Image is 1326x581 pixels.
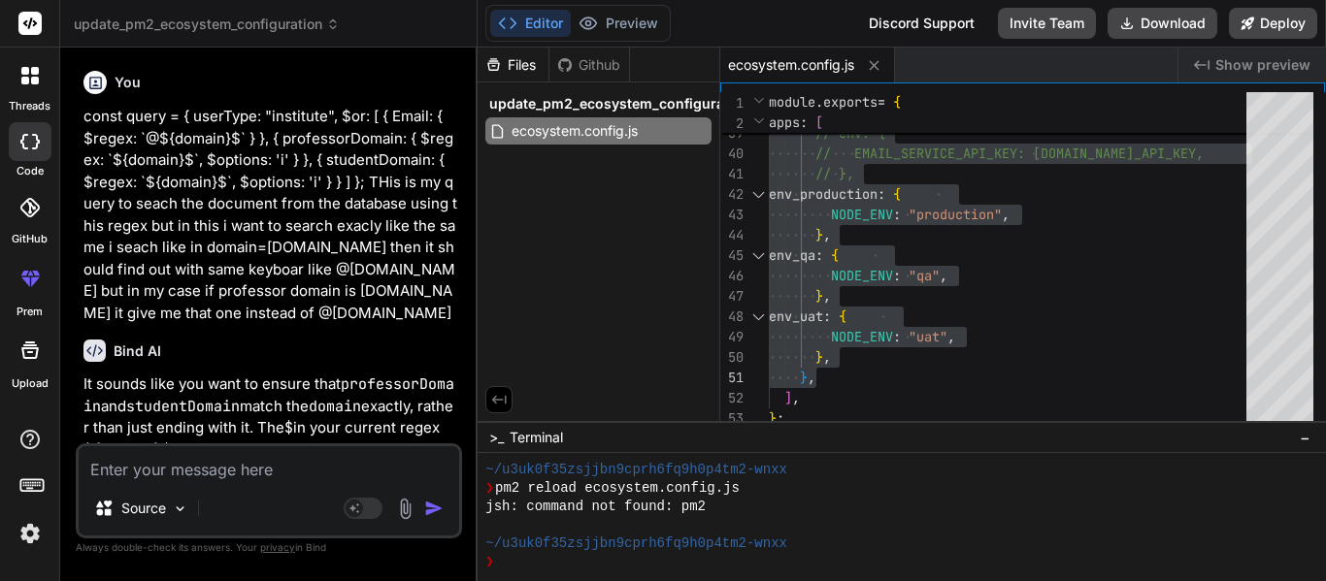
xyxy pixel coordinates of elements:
span: { [893,93,901,111]
span: jsh: command not found: pm2 [485,498,706,516]
span: // env: { [815,124,885,142]
button: Preview [571,10,666,37]
div: 53 [720,408,744,429]
span: ; [777,409,784,427]
span: : [893,267,901,284]
span: ] [784,389,792,406]
button: Editor [490,10,571,37]
span: update_pm2_ecosystem_configuration [489,94,750,113]
p: Always double-check its answers. Your in Bind [76,538,462,557]
span: } [815,287,823,305]
img: attachment [394,498,416,520]
span: = [878,93,885,111]
span: >_ [489,428,504,447]
div: Click to collapse the range. [746,245,771,266]
div: 50 [720,347,744,368]
span: : [893,206,901,223]
span: NODE_ENV [831,267,893,284]
span: "uat" [909,328,947,345]
div: 40 [720,144,744,164]
span: "production" [909,206,1002,223]
label: code [17,163,44,179]
span: , [792,389,800,406]
span: // }, [815,165,854,182]
span: , [808,369,815,386]
span: 1 [720,93,744,113]
span: : [815,246,823,264]
span: ecosystem.config.js [728,55,854,75]
span: . [815,93,823,111]
span: } [815,348,823,366]
div: 52 [720,388,744,408]
span: , [947,328,955,345]
button: Deploy [1229,8,1317,39]
span: ❯ [485,479,495,498]
span: "qa" [909,267,940,284]
span: { [831,246,839,264]
span: , [823,348,831,366]
span: Show preview [1215,55,1310,75]
div: 42 [720,184,744,205]
span: Terminal [510,428,563,447]
p: It sounds like you want to ensure that and match the exactly, rather than just ending with it. Th... [83,373,458,527]
label: threads [9,98,50,114]
span: − [1300,428,1310,447]
code: domain [309,397,361,416]
span: : [893,328,901,345]
span: ❯ [485,553,495,571]
img: settings [14,517,47,550]
div: Click to collapse the range. [746,184,771,205]
span: env_qa [769,246,815,264]
span: : [800,113,808,131]
span: : [878,185,885,203]
button: Invite Team [998,8,1096,39]
div: 49 [720,327,744,347]
div: 41 [720,164,744,184]
label: Upload [12,375,49,392]
div: 45 [720,245,744,266]
span: privacy [260,541,295,553]
span: } [769,409,777,427]
span: NODE_ENV [831,206,893,223]
span: [ [815,113,823,131]
span: { [839,307,846,325]
div: 46 [720,266,744,286]
h6: You [115,73,141,92]
img: icon [424,499,444,518]
span: ecosystem.config.js [510,119,640,143]
code: $ [284,418,293,437]
span: , [1002,206,1010,223]
span: ~/u3uk0f35zsjjbn9cprh6fq9h0p4tm2-wnxx [485,461,787,479]
span: , [823,226,831,243]
code: studentDomain [126,397,240,416]
div: Click to collapse the range. [746,307,771,327]
span: 2 [720,113,744,134]
div: 39 [720,123,744,144]
span: env_uat [769,307,823,325]
span: apps [769,113,800,131]
div: 44 [720,225,744,245]
span: pm2 reload ecosystem.config.js [495,479,740,498]
span: , [940,267,947,284]
img: Pick Models [172,500,188,517]
p: Source [121,499,166,518]
p: const query = { userType: "institute", $or: [ { Email: { $regex: `@${domain}$` } }, { professorDo... [83,106,458,324]
div: 48 [720,307,744,327]
h6: Bind AI [114,341,161,361]
button: Download [1108,8,1217,39]
span: module [769,93,815,111]
span: { [893,185,901,203]
span: } [800,369,808,386]
span: // EMAIL_SERVICE_API_KEY: [DOMAIN_NAME]_API_ [815,145,1173,162]
label: GitHub [12,231,48,247]
code: ${domain}$ [83,440,171,460]
span: } [815,226,823,243]
label: prem [17,304,43,320]
span: env_production [769,185,878,203]
button: − [1296,422,1314,453]
div: Github [549,55,629,75]
span: : [823,307,831,325]
div: Files [478,55,548,75]
span: exports [823,93,878,111]
span: ~/u3uk0f35zsjjbn9cprh6fq9h0p4tm2-wnxx [485,534,787,553]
